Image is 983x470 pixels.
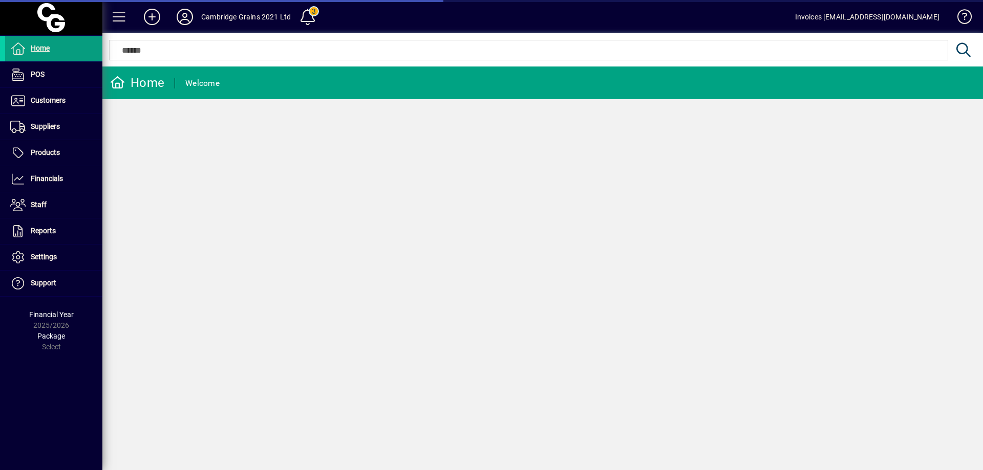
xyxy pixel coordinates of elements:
div: Invoices [EMAIL_ADDRESS][DOMAIN_NAME] [795,9,939,25]
a: Suppliers [5,114,102,140]
div: Cambridge Grains 2021 Ltd [201,9,291,25]
div: Home [110,75,164,91]
span: Financials [31,174,63,183]
span: Customers [31,96,66,104]
span: Home [31,44,50,52]
a: Knowledge Base [950,2,970,35]
span: Products [31,148,60,156]
button: Add [136,8,168,26]
span: Reports [31,227,56,235]
span: Settings [31,253,57,261]
button: Profile [168,8,201,26]
span: Staff [31,200,47,209]
a: Staff [5,192,102,218]
span: Financial Year [29,310,74,319]
span: Package [37,332,65,340]
a: Financials [5,166,102,192]
div: Welcome [185,75,220,92]
a: Reports [5,218,102,244]
span: Support [31,279,56,287]
a: Support [5,271,102,296]
a: Customers [5,88,102,114]
span: POS [31,70,45,78]
span: Suppliers [31,122,60,130]
a: Products [5,140,102,166]
a: POS [5,62,102,87]
a: Settings [5,244,102,270]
